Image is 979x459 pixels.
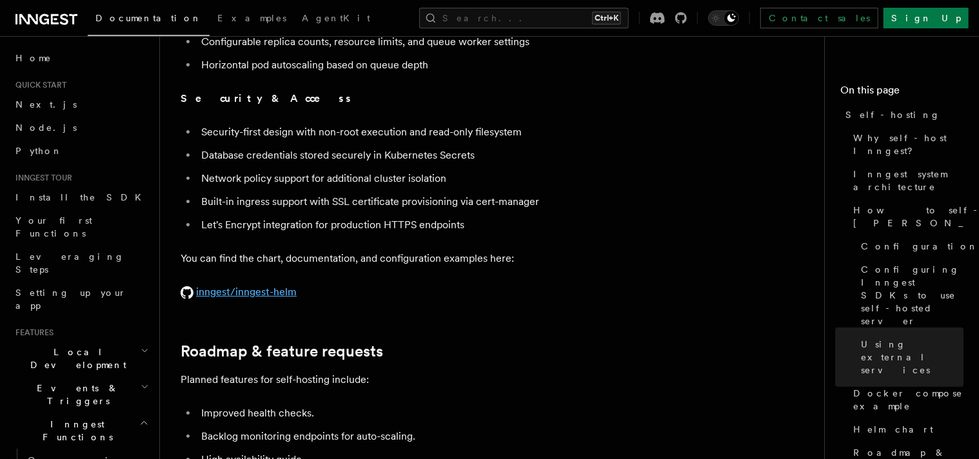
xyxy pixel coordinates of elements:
span: Using external services [861,338,964,376]
button: Search...Ctrl+K [419,8,629,28]
span: Node.js [15,122,77,133]
a: Home [10,46,152,70]
span: Quick start [10,80,66,90]
strong: Security & Access [181,92,353,104]
a: Self-hosting [840,103,964,126]
a: AgentKit [294,4,378,35]
li: Network policy support for additional cluster isolation [197,170,697,188]
a: Configuration [856,235,964,258]
a: Install the SDK [10,186,152,209]
p: Planned features for self-hosting include: [181,371,697,389]
a: inngest/inngest-helm [181,286,297,298]
span: Events & Triggers [10,382,141,407]
span: Configuration [861,240,978,253]
button: Inngest Functions [10,413,152,449]
p: You can find the chart, documentation, and configuration examples here: [181,249,697,268]
a: Configuring Inngest SDKs to use self-hosted server [856,258,964,333]
span: AgentKit [302,13,370,23]
span: Home [15,52,52,64]
a: Why self-host Inngest? [848,126,964,162]
span: Python [15,146,63,156]
a: Node.js [10,116,152,139]
a: Next.js [10,93,152,116]
li: Backlog monitoring endpoints for auto-scaling. [197,427,697,445]
span: Inngest system architecture [853,168,964,193]
span: Helm chart [853,423,933,436]
a: Contact sales [760,8,878,28]
li: Security-first design with non-root execution and read-only filesystem [197,123,697,141]
span: Install the SDK [15,192,149,202]
a: Inngest system architecture [848,162,964,199]
kbd: Ctrl+K [592,12,621,24]
a: Python [10,139,152,162]
span: Local Development [10,346,141,371]
h4: On this page [840,83,964,103]
a: Docker compose example [848,382,964,418]
a: Using external services [856,333,964,382]
li: Database credentials stored securely in Kubernetes Secrets [197,146,697,164]
a: Leveraging Steps [10,245,152,281]
button: Events & Triggers [10,376,152,413]
a: Sign Up [884,8,969,28]
span: Inngest Functions [10,418,139,444]
span: Features [10,327,54,338]
span: Examples [217,13,286,23]
span: Next.js [15,99,77,110]
a: Your first Functions [10,209,152,245]
a: Roadmap & feature requests [181,342,383,360]
a: Examples [210,4,294,35]
li: Built-in ingress support with SSL certificate provisioning via cert-manager [197,193,697,211]
li: Improved health checks. [197,404,697,422]
span: Documentation [95,13,202,23]
span: Setting up your app [15,288,126,311]
span: Why self-host Inngest? [853,132,964,157]
a: How to self-host [PERSON_NAME] [848,199,964,235]
span: Leveraging Steps [15,251,124,275]
li: Configurable replica counts, resource limits, and queue worker settings [197,33,697,51]
button: Toggle dark mode [708,10,739,26]
a: Helm chart [848,418,964,441]
span: Self-hosting [845,108,940,121]
span: Inngest tour [10,173,72,183]
a: Setting up your app [10,281,152,317]
li: Horizontal pod autoscaling based on queue depth [197,56,697,74]
span: Your first Functions [15,215,92,239]
span: Docker compose example [853,387,964,413]
a: Documentation [88,4,210,36]
span: Configuring Inngest SDKs to use self-hosted server [861,263,964,327]
button: Local Development [10,340,152,376]
li: Let's Encrypt integration for production HTTPS endpoints [197,216,697,234]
